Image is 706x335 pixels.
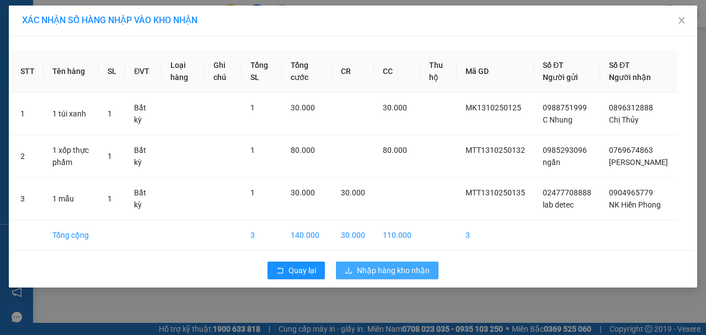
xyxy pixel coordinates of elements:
td: 2 [12,135,44,178]
td: 1 túi xanh [44,93,99,135]
span: lab detec [543,200,574,209]
span: 1 [250,103,255,112]
td: 3 [457,220,534,251]
span: Người gửi [543,73,578,82]
td: Bất kỳ [125,135,161,178]
span: Số ĐT [543,61,564,70]
span: NK Hiền Phong [609,200,661,209]
th: Tổng SL [242,50,282,93]
span: rollback [276,267,284,275]
span: 1 [250,188,255,197]
span: Số ĐT [609,61,630,70]
th: Tổng cước [282,50,332,93]
span: MK1310250125 [466,103,521,112]
button: rollbackQuay lại [268,262,325,279]
th: ĐVT [125,50,161,93]
span: 0985293096 [543,146,587,155]
span: 1 [108,109,112,118]
td: 3 [242,220,282,251]
span: 0769674863 [609,146,653,155]
td: 3 [12,178,44,220]
button: Close [666,6,697,36]
th: Thu hộ [420,50,457,93]
span: ngần [543,158,560,167]
span: 1 [250,146,255,155]
span: 80.000 [383,146,407,155]
span: 02477708888 [543,188,591,197]
span: download [345,267,352,275]
span: [PERSON_NAME] [609,158,668,167]
th: SL [99,50,125,93]
td: 30.000 [332,220,374,251]
span: 0896312888 [609,103,653,112]
span: 1 [108,152,112,161]
span: 30.000 [291,188,315,197]
th: Ghi chú [205,50,242,93]
td: 1 xốp thực phẩm [44,135,99,178]
th: Loại hàng [162,50,205,93]
span: 0988751999 [543,103,587,112]
td: 110.000 [374,220,420,251]
span: Chị Thủy [609,115,639,124]
span: close [677,16,686,25]
span: Người nhận [609,73,651,82]
button: downloadNhập hàng kho nhận [336,262,438,279]
span: Nhập hàng kho nhận [357,264,430,276]
span: C Nhung [543,115,573,124]
span: 0904965779 [609,188,653,197]
span: Quay lại [288,264,316,276]
td: 1 mẫu [44,178,99,220]
td: 140.000 [282,220,332,251]
th: CR [332,50,374,93]
td: Tổng cộng [44,220,99,251]
span: 1 [108,194,112,203]
span: 80.000 [291,146,315,155]
span: MTT1310250132 [466,146,525,155]
th: Mã GD [457,50,534,93]
span: XÁC NHẬN SỐ HÀNG NHẬP VÀO KHO NHẬN [22,15,197,25]
td: Bất kỳ [125,93,161,135]
th: CC [374,50,420,93]
td: 1 [12,93,44,135]
span: MTT1310250135 [466,188,525,197]
th: STT [12,50,44,93]
th: Tên hàng [44,50,99,93]
span: 30.000 [383,103,407,112]
span: 30.000 [341,188,365,197]
span: 30.000 [291,103,315,112]
td: Bất kỳ [125,178,161,220]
